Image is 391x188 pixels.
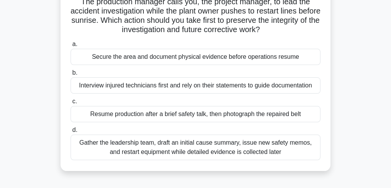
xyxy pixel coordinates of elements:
span: c. [72,98,77,104]
span: a. [72,41,77,47]
div: Gather the leadership team, draft an initial cause summary, issue new safety memos, and restart e... [71,135,320,160]
div: Resume production after a brief safety talk, then photograph the repaired belt [71,106,320,122]
div: Interview injured technicians first and rely on their statements to guide documentation [71,77,320,94]
span: b. [72,69,77,76]
div: Secure the area and document physical evidence before operations resume [71,49,320,65]
span: d. [72,126,77,133]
